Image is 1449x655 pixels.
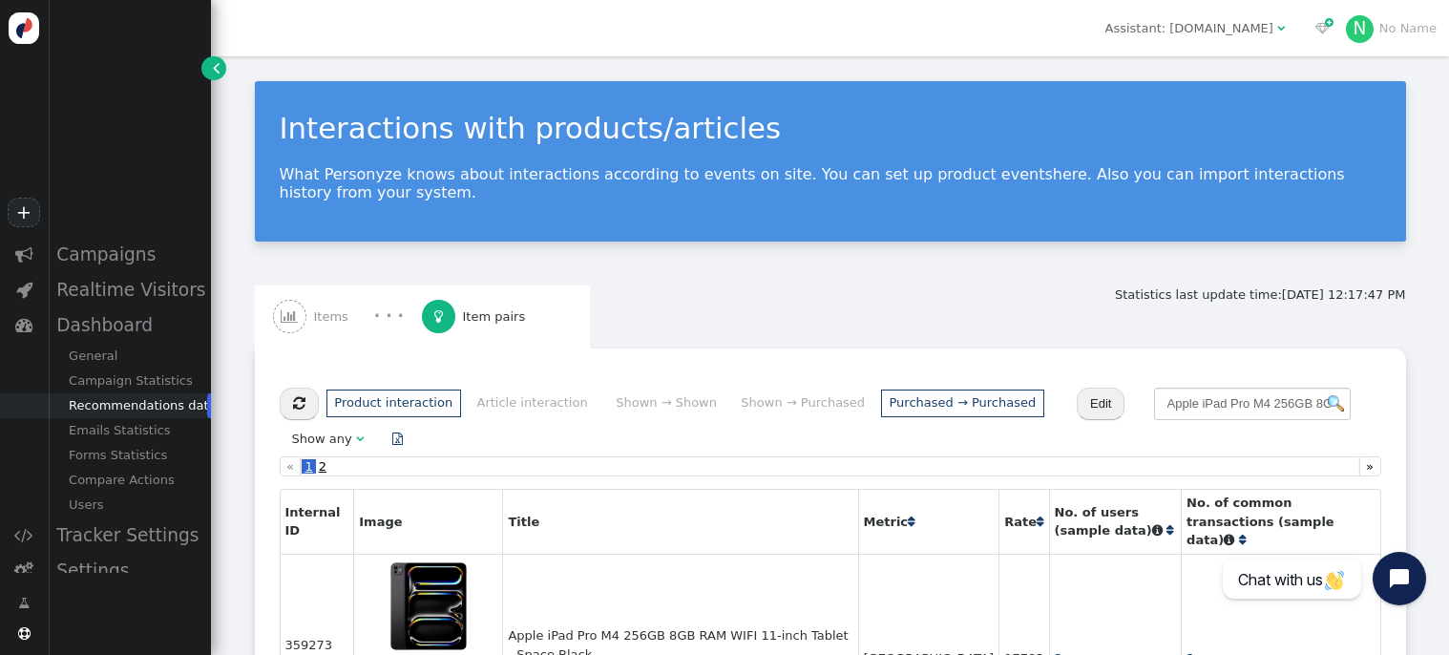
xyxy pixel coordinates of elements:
button:  [280,388,319,420]
div: Dashboard [48,307,211,343]
span: [DATE] 12:17:47 PM [1282,287,1406,302]
span: Click to sort [908,516,914,528]
div: General [48,344,211,369]
div: Recommendations data [48,393,211,418]
li: Product interaction [326,390,461,417]
span:  [1152,524,1163,537]
span: Click to sort [1166,524,1173,537]
img: logo-icon.svg [9,12,40,44]
div: Forms Statistics [48,443,211,468]
div: Statistics last update time: [1115,285,1406,305]
span:  [392,433,403,445]
div: N [1346,15,1375,44]
th: Rate [998,490,1048,554]
a:  [1166,523,1173,538]
a:  [1239,533,1246,547]
th: Image [353,490,502,554]
span:  [1315,22,1330,34]
span:  [434,309,443,324]
p: What Personyze knows about interactions according to events on site. You can set up product event... [280,165,1381,201]
a:  [201,56,225,80]
a: NNo Name [1346,21,1437,35]
span: Items [314,307,356,327]
div: Campaign Statistics [48,369,211,393]
div: Show any [292,430,352,449]
span:  [1277,22,1285,34]
img: icon_search.png [1328,395,1344,412]
div: Realtime Visitors [48,272,211,307]
th: Metric [858,490,999,554]
a: » [1359,456,1381,477]
span: Click to sort [1037,516,1043,528]
th: No. of common transactions (sample data) [1181,490,1379,554]
span:  [18,594,30,613]
span: 2 [316,459,329,474]
span:  [14,526,33,544]
div: Emails Statistics [48,418,211,443]
span: Item pairs [463,307,533,327]
div: Settings [48,553,211,588]
a: + [8,198,40,227]
div: Users [48,493,211,518]
span:  [16,281,32,299]
a: here [1053,165,1087,183]
span:  [356,433,364,445]
span:  [14,561,33,580]
div: Interactions with products/articles [280,106,1381,150]
span:  [1224,534,1234,546]
th: No. of users (sample data) [1049,490,1182,554]
div: Compare Actions [48,468,211,493]
li: Article interaction [469,390,597,417]
th: Internal ID [280,490,354,554]
span:  [15,245,33,264]
span:  [293,396,305,411]
a:  Item pairs [422,285,571,349]
th: Title [502,490,857,554]
span:  [213,58,220,77]
div: 359273 [285,636,349,655]
li: Shown → Shown [607,390,724,417]
span:  [15,316,33,334]
div: Campaigns [48,237,211,272]
a:  [1037,515,1043,529]
span:  [18,627,31,640]
a:  Items · · · [273,285,422,349]
a: « [280,456,302,477]
span: 1 [302,459,315,474]
span: Click to sort [1239,534,1246,546]
li: Purchased → Purchased [881,390,1044,417]
div: Tracker Settings [48,518,211,553]
div: · · · [374,305,404,328]
img: https://cdn.media.amplience.net/s/xcite/657232-SET?img404=default&w=640&qlt=75&fmt=auto [381,559,476,654]
input: Find [1154,388,1351,420]
a:  [6,587,42,620]
a:  [380,422,415,454]
li: Shown → Purchased [733,390,873,417]
div: Assistant: [DOMAIN_NAME] [1105,19,1273,38]
span:  [281,309,298,324]
button: Edit [1077,388,1124,420]
a:  [908,515,914,529]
